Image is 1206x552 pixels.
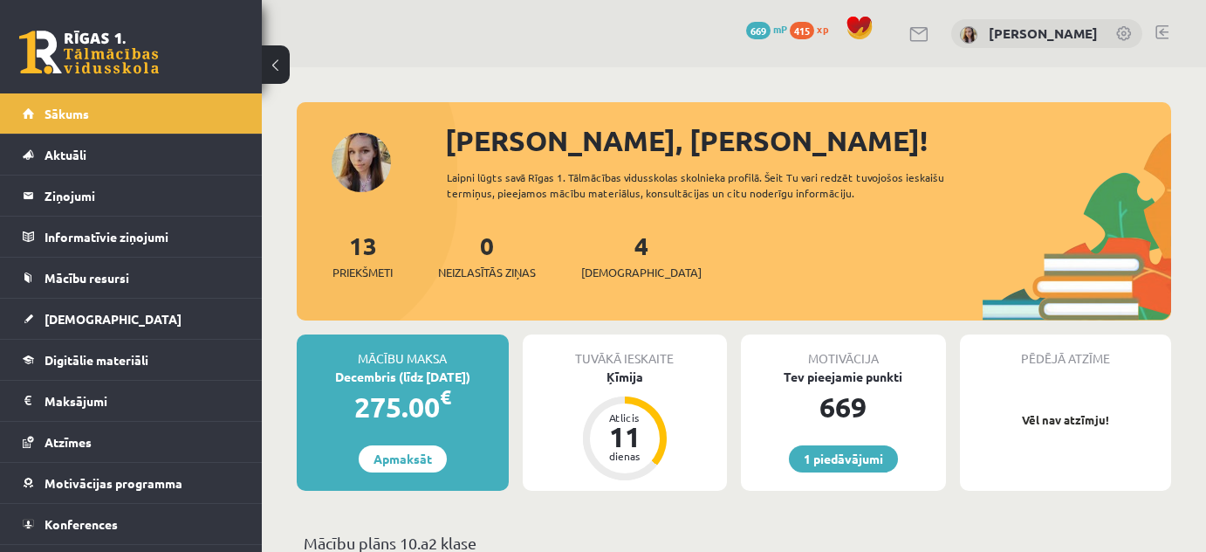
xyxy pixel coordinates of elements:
a: [PERSON_NAME] [989,24,1098,42]
span: Motivācijas programma [45,475,182,491]
div: Ķīmija [523,368,728,386]
div: Tev pieejamie punkti [741,368,946,386]
a: 669 mP [746,22,787,36]
a: Konferences [23,504,240,544]
div: 11 [599,423,651,451]
div: Motivācija [741,335,946,368]
span: Neizlasītās ziņas [438,264,536,281]
a: Ķīmija Atlicis 11 dienas [523,368,728,483]
div: Mācību maksa [297,335,509,368]
a: Rīgas 1. Tālmācības vidusskola [19,31,159,74]
a: Maksājumi [23,381,240,421]
div: [PERSON_NAME], [PERSON_NAME]! [445,120,1171,162]
div: Laipni lūgts savā Rīgas 1. Tālmācības vidusskolas skolnieka profilā. Šeit Tu vari redzēt tuvojošo... [447,169,971,201]
span: 415 [790,22,814,39]
span: mP [773,22,787,36]
span: 669 [746,22,771,39]
div: 669 [741,386,946,428]
a: Digitālie materiāli [23,340,240,380]
span: Atzīmes [45,434,92,450]
span: Priekšmeti [332,264,393,281]
a: Atzīmes [23,422,240,462]
div: Tuvākā ieskaite [523,335,728,368]
a: 415 xp [790,22,837,36]
a: Apmaksāt [359,445,447,473]
p: Vēl nav atzīmju! [969,411,1163,429]
a: [DEMOGRAPHIC_DATA] [23,299,240,339]
span: Aktuāli [45,147,86,162]
a: Motivācijas programma [23,463,240,503]
legend: Maksājumi [45,381,240,421]
span: [DEMOGRAPHIC_DATA] [581,264,702,281]
span: € [440,384,451,410]
span: Digitālie materiāli [45,352,148,368]
span: Sākums [45,106,89,121]
a: Informatīvie ziņojumi [23,217,240,257]
a: Ziņojumi [23,176,240,216]
span: Mācību resursi [45,270,129,286]
img: Marija Nicmane [960,26,977,44]
span: [DEMOGRAPHIC_DATA] [45,311,182,327]
a: 1 piedāvājumi [789,445,898,473]
legend: Informatīvie ziņojumi [45,217,240,257]
legend: Ziņojumi [45,176,240,216]
div: dienas [599,451,651,461]
div: 275.00 [297,386,509,428]
span: xp [817,22,828,36]
div: Pēdējā atzīme [960,335,1172,368]
div: Atlicis [599,412,651,423]
a: Aktuāli [23,135,240,175]
a: Sākums [23,93,240,134]
a: 0Neizlasītās ziņas [438,230,536,281]
span: Konferences [45,516,118,532]
a: 13Priekšmeti [332,230,393,281]
a: 4[DEMOGRAPHIC_DATA] [581,230,702,281]
div: Decembris (līdz [DATE]) [297,368,509,386]
a: Mācību resursi [23,258,240,298]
